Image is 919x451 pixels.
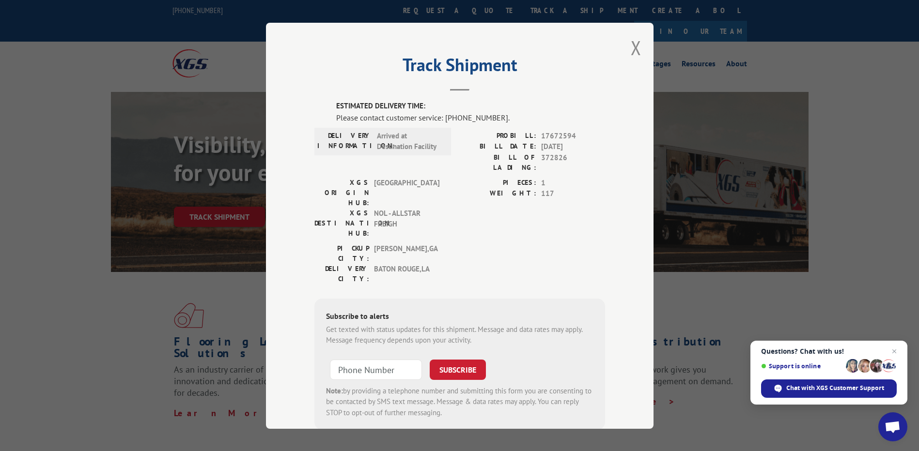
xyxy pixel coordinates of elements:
label: WEIGHT: [460,188,536,199]
div: Open chat [878,412,907,441]
strong: Note: [326,386,343,395]
span: Chat with XGS Customer Support [786,384,884,392]
label: PICKUP CITY: [314,243,369,263]
button: SUBSCRIBE [430,359,486,379]
span: Questions? Chat with us! [761,347,897,355]
div: by providing a telephone number and submitting this form you are consenting to be contacted by SM... [326,385,593,418]
span: 17672594 [541,130,605,141]
span: [PERSON_NAME] , GA [374,243,439,263]
span: 1 [541,177,605,188]
div: Subscribe to alerts [326,310,593,324]
h2: Track Shipment [314,58,605,76]
label: PIECES: [460,177,536,188]
div: Get texted with status updates for this shipment. Message and data rates may apply. Message frequ... [326,324,593,346]
label: XGS ORIGIN HUB: [314,177,369,208]
label: XGS DESTINATION HUB: [314,208,369,238]
input: Phone Number [330,359,422,379]
label: ESTIMATED DELIVERY TIME: [336,101,605,112]
span: 117 [541,188,605,199]
span: Arrived at Destination Facility [377,130,442,152]
span: BATON ROUGE , LA [374,263,439,284]
label: BILL DATE: [460,141,536,152]
span: Close chat [888,346,900,357]
button: Close modal [631,35,641,60]
label: BILL OF LADING: [460,152,536,172]
label: PROBILL: [460,130,536,141]
span: NOL - ALLSTAR FREIGH [374,208,439,238]
div: Please contact customer service: [PHONE_NUMBER]. [336,111,605,123]
span: [DATE] [541,141,605,152]
label: DELIVERY CITY: [314,263,369,284]
span: 372826 [541,152,605,172]
div: Chat with XGS Customer Support [761,379,897,398]
span: [GEOGRAPHIC_DATA] [374,177,439,208]
label: DELIVERY INFORMATION: [317,130,372,152]
span: Support is online [761,362,842,370]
